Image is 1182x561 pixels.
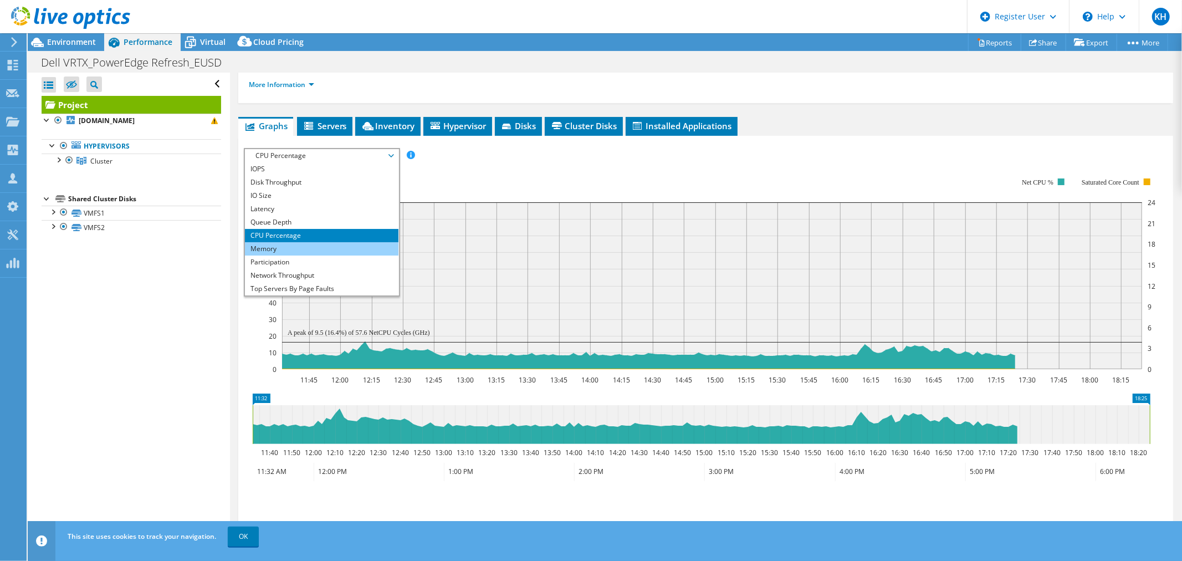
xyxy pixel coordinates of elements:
[457,448,474,457] text: 13:10
[500,120,536,131] span: Disks
[245,282,398,295] li: Top Servers By Page Faults
[1112,375,1129,385] text: 18:15
[68,192,221,206] div: Shared Cluster Disks
[550,375,567,385] text: 13:45
[348,448,365,457] text: 12:20
[363,375,380,385] text: 12:15
[47,37,96,47] span: Environment
[42,206,221,220] a: VMFS1
[1148,219,1155,228] text: 21
[413,448,431,457] text: 12:50
[269,348,277,358] text: 10
[245,202,398,216] li: Latency
[1019,375,1036,385] text: 17:30
[894,375,911,385] text: 16:30
[1117,34,1168,51] a: More
[245,216,398,229] li: Queue Depth
[425,375,442,385] text: 12:45
[283,448,300,457] text: 11:50
[478,448,495,457] text: 13:20
[644,375,661,385] text: 14:30
[288,329,430,336] text: A peak of 9.5 (16.4%) of 57.6 NetCPU Cycles (GHz)
[1148,261,1155,270] text: 15
[331,375,349,385] text: 12:00
[831,375,848,385] text: 16:00
[36,57,239,69] h1: Dell VRTX_PowerEdge Refresh_EUSD
[1066,34,1117,51] a: Export
[361,120,415,131] span: Inventory
[250,149,393,162] span: CPU Percentage
[79,116,135,125] b: [DOMAIN_NAME]
[1000,448,1017,457] text: 17:20
[1148,323,1152,333] text: 6
[249,80,314,89] a: More Information
[869,448,887,457] text: 16:20
[519,375,536,385] text: 13:30
[1021,34,1066,51] a: Share
[269,298,277,308] text: 40
[370,448,387,457] text: 12:30
[550,120,617,131] span: Cluster Disks
[457,375,474,385] text: 13:00
[1021,448,1038,457] text: 17:30
[228,527,259,547] a: OK
[245,242,398,256] li: Memory
[804,448,821,457] text: 15:50
[429,120,487,131] span: Hypervisor
[581,375,598,385] text: 14:00
[244,120,288,131] span: Graphs
[488,375,505,385] text: 13:15
[1087,448,1104,457] text: 18:00
[913,448,930,457] text: 16:40
[1148,302,1152,312] text: 9
[565,448,582,457] text: 14:00
[935,448,952,457] text: 16:50
[273,365,277,374] text: 0
[674,448,691,457] text: 14:50
[987,375,1005,385] text: 17:15
[90,156,112,166] span: Cluster
[782,448,800,457] text: 15:40
[891,448,908,457] text: 16:30
[1050,375,1067,385] text: 17:45
[675,375,692,385] text: 14:45
[848,448,865,457] text: 16:10
[613,375,630,385] text: 14:15
[1108,448,1125,457] text: 18:10
[738,375,755,385] text: 15:15
[394,375,411,385] text: 12:30
[761,448,778,457] text: 15:30
[1130,448,1147,457] text: 18:20
[269,331,277,341] text: 20
[1148,282,1155,291] text: 12
[968,34,1021,51] a: Reports
[261,448,278,457] text: 11:40
[245,162,398,176] li: IOPS
[695,448,713,457] text: 15:00
[544,448,561,457] text: 13:50
[925,375,942,385] text: 16:45
[1148,365,1152,374] text: 0
[1022,178,1053,186] text: Net CPU %
[1081,375,1098,385] text: 18:00
[42,139,221,154] a: Hypervisors
[1083,12,1093,22] svg: \n
[1148,198,1155,207] text: 24
[609,448,626,457] text: 14:20
[826,448,843,457] text: 16:00
[42,220,221,234] a: VMFS2
[392,448,409,457] text: 12:40
[739,448,756,457] text: 15:20
[1152,8,1170,25] span: KH
[245,176,398,189] li: Disk Throughput
[800,375,817,385] text: 15:45
[326,448,344,457] text: 12:10
[253,37,304,47] span: Cloud Pricing
[652,448,669,457] text: 14:40
[124,37,172,47] span: Performance
[303,120,347,131] span: Servers
[245,229,398,242] li: CPU Percentage
[269,315,277,324] text: 30
[769,375,786,385] text: 15:30
[42,154,221,168] a: Cluster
